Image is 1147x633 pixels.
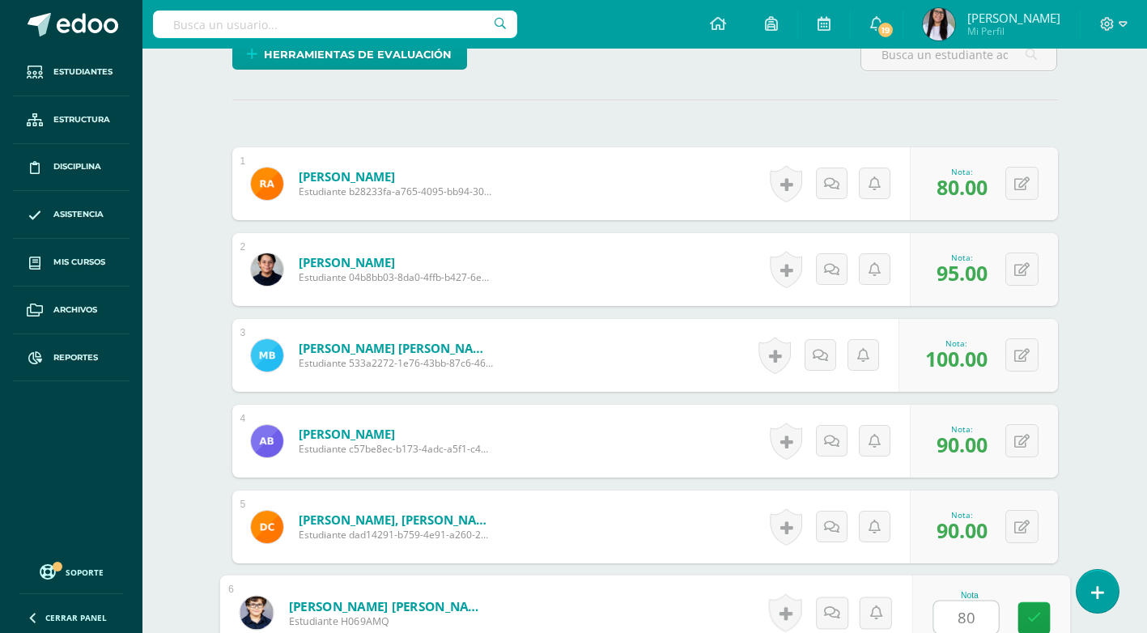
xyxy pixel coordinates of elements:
[288,597,488,614] a: [PERSON_NAME] [PERSON_NAME]
[13,49,130,96] a: Estudiantes
[53,351,98,364] span: Reportes
[937,173,988,201] span: 80.00
[53,208,104,221] span: Asistencia
[45,612,107,623] span: Cerrar panel
[13,239,130,287] a: Mis cursos
[251,168,283,200] img: 67423adfa0c57620b6028272c9285d64.png
[932,591,1006,600] div: Nota
[53,160,101,173] span: Disciplina
[299,442,493,456] span: Estudiante c57be8ec-b173-4adc-a5f1-c434a9106fb9
[53,66,113,79] span: Estudiantes
[13,144,130,192] a: Disciplina
[251,253,283,286] img: c594fee74e37b573c950f8c0d3dc4271.png
[861,39,1056,70] input: Busca un estudiante aquí...
[53,256,105,269] span: Mis cursos
[923,8,955,40] img: 818f95e227734848d2ba01016f3eeaf2.png
[251,511,283,543] img: 10d0c2f251547e2d7736456d5c0b8e51.png
[299,528,493,542] span: Estudiante dad14291-b759-4e91-a260-22c70a9d191e
[66,567,104,578] span: Soporte
[19,560,123,582] a: Soporte
[53,113,110,126] span: Estructura
[925,338,988,349] div: Nota:
[925,345,988,372] span: 100.00
[153,11,517,38] input: Busca un usuario...
[299,426,493,442] a: [PERSON_NAME]
[937,423,988,435] div: Nota:
[251,339,283,372] img: 98ab6e1afda5e8ec6fef3fcfce72f52d.png
[251,425,283,457] img: 42269bfedccfdbf1c96b8f0f1aba5d6d.png
[937,509,988,520] div: Nota:
[937,259,988,287] span: 95.00
[937,252,988,263] div: Nota:
[299,254,493,270] a: [PERSON_NAME]
[232,38,467,70] a: Herramientas de evaluación
[13,334,130,382] a: Reportes
[13,96,130,144] a: Estructura
[937,166,988,177] div: Nota:
[53,304,97,316] span: Archivos
[13,191,130,239] a: Asistencia
[299,512,493,528] a: [PERSON_NAME], [PERSON_NAME]
[299,270,493,284] span: Estudiante 04b8bb03-8da0-4ffb-b427-6ec5b2ea84f7
[937,431,988,458] span: 90.00
[288,614,488,629] span: Estudiante H069AMQ
[299,340,493,356] a: [PERSON_NAME] [PERSON_NAME]
[13,287,130,334] a: Archivos
[967,10,1060,26] span: [PERSON_NAME]
[937,516,988,544] span: 90.00
[299,356,493,370] span: Estudiante 533a2272-1e76-43bb-87c6-460d767527bf
[240,596,273,629] img: b8854606573f8d989e6e0a6ee389e402.png
[967,24,1060,38] span: Mi Perfil
[299,168,493,185] a: [PERSON_NAME]
[299,185,493,198] span: Estudiante b28233fa-a765-4095-bb94-30d314dac0b9
[264,40,452,70] span: Herramientas de evaluación
[877,21,894,39] span: 19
